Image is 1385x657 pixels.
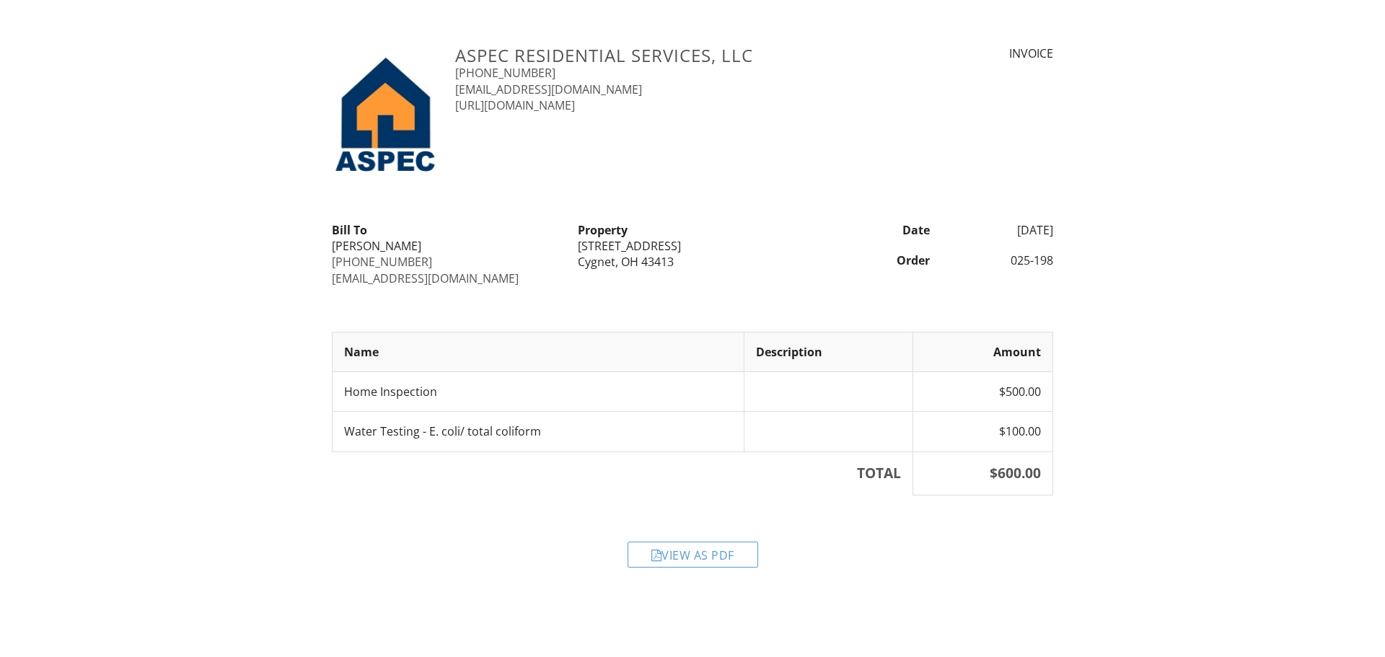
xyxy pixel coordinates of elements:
div: Order [816,252,939,268]
div: [PERSON_NAME] [332,238,560,254]
a: View as PDF [628,551,758,567]
a: [PHONE_NUMBER] [455,65,555,81]
a: [EMAIL_ADDRESS][DOMAIN_NAME] [455,81,642,97]
th: $600.00 [913,451,1052,495]
div: [STREET_ADDRESS] [578,238,806,254]
strong: Property [578,222,628,238]
img: 10.jpg [332,45,438,173]
td: Home Inspection [333,371,744,411]
th: Amount [913,332,1052,371]
a: [EMAIL_ADDRESS][DOMAIN_NAME] [332,270,519,286]
div: [DATE] [938,222,1062,238]
td: Water Testing - E. coli/ total coliform [333,412,744,451]
td: $500.00 [913,371,1052,411]
th: TOTAL [333,451,913,495]
div: Cygnet, OH 43413 [578,254,806,270]
div: INVOICE [886,45,1053,61]
div: 025-198 [938,252,1062,268]
a: [PHONE_NUMBER] [332,254,432,270]
td: $100.00 [913,412,1052,451]
h3: ASPEC Residential Services, LLC [455,45,869,65]
a: [URL][DOMAIN_NAME] [455,97,575,113]
div: Date [816,222,939,238]
th: Description [744,332,913,371]
div: View as PDF [628,542,758,568]
strong: Bill To [332,222,367,238]
th: Name [333,332,744,371]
